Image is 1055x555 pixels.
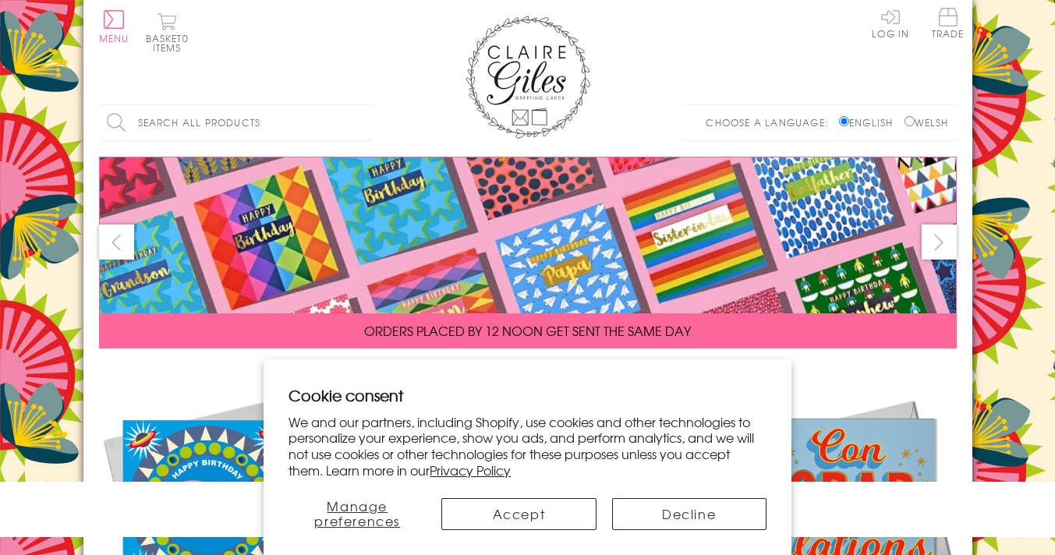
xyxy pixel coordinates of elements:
[99,10,129,43] button: Menu
[153,31,189,55] span: 0 items
[905,115,949,129] label: Welsh
[99,224,134,260] button: prev
[706,115,836,129] p: Choose a language:
[356,105,372,140] input: Search
[430,461,511,479] a: Privacy Policy
[99,31,129,45] span: Menu
[922,224,957,260] button: next
[289,414,766,479] p: We and our partners, including Shopify, use cookies and other technologies to personalize your ex...
[99,360,957,384] div: Carousel Pagination
[314,497,400,530] span: Manage preferences
[839,115,901,129] label: English
[905,116,915,126] input: Welsh
[289,384,766,406] h2: Cookie consent
[932,8,965,38] span: Trade
[872,8,909,38] a: Log In
[932,8,965,41] a: Trade
[612,498,766,530] button: Decline
[364,321,691,340] span: ORDERS PLACED BY 12 NOON GET SENT THE SAME DAY
[146,12,189,52] button: Basket0 items
[839,116,849,126] input: English
[99,105,372,140] input: Search all products
[466,16,590,139] img: Claire Giles Greetings Cards
[441,498,596,530] button: Accept
[289,498,426,530] button: Manage preferences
